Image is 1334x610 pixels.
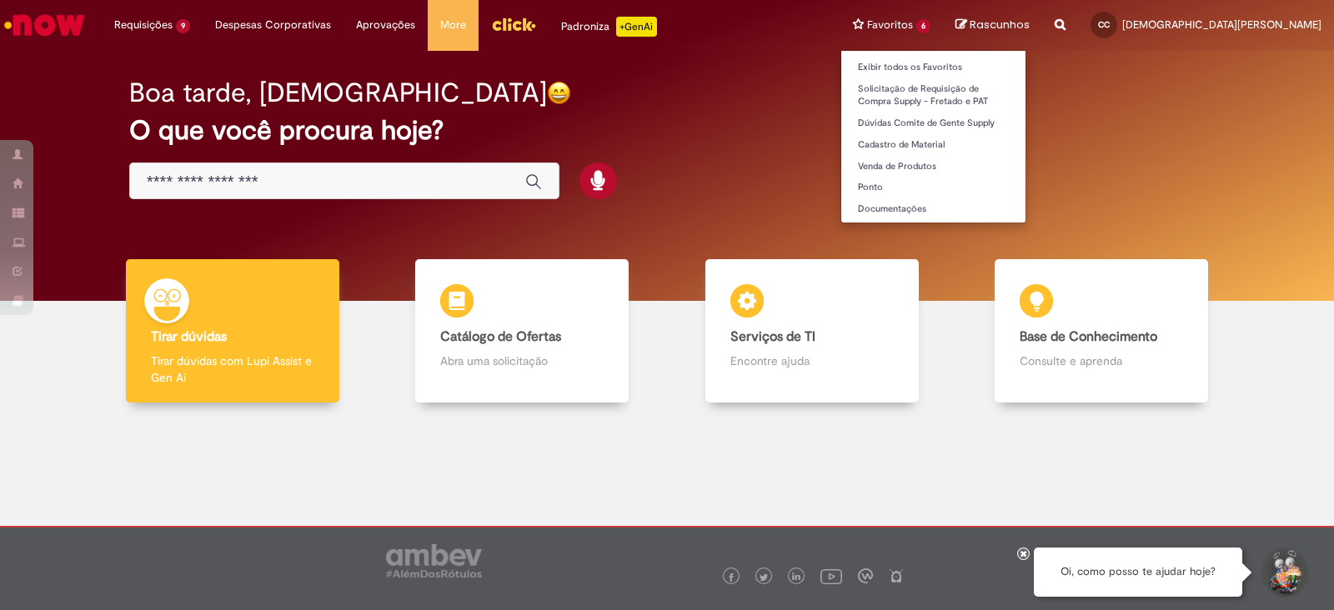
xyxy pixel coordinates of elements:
[916,19,930,33] span: 6
[858,568,873,583] img: logo_footer_workplace.png
[114,17,173,33] span: Requisições
[1098,19,1110,30] span: CC
[88,259,378,403] a: Tirar dúvidas Tirar dúvidas com Lupi Assist e Gen Ai
[841,114,1026,132] a: Dúvidas Comite de Gente Supply
[841,178,1026,197] a: Ponto
[840,50,1026,223] ul: Favoritos
[1020,352,1183,369] p: Consulte e aprenda
[667,259,957,403] a: Serviços de TI Encontre ajuda
[151,352,314,386] p: Tirar dúvidas com Lupi Assist e Gen Ai
[760,573,768,582] img: logo_footer_twitter.png
[561,17,657,37] div: Padroniza
[841,200,1026,218] a: Documentações
[1020,328,1157,345] b: Base de Conhecimento
[356,17,415,33] span: Aprovações
[129,116,1205,145] h2: O que você procura hoje?
[957,259,1247,403] a: Base de Conhecimento Consulte e aprenda
[792,572,800,582] img: logo_footer_linkedin.png
[730,352,894,369] p: Encontre ajuda
[151,328,227,345] b: Tirar dúvidas
[1034,547,1242,597] div: Oi, como posso te ajudar hoje?
[955,17,1030,33] a: Rascunhos
[841,157,1026,176] a: Venda de Produtos
[970,17,1030,32] span: Rascunhos
[176,19,190,33] span: 9
[129,78,547,107] h2: Boa tarde, [DEMOGRAPHIC_DATA]
[2,8,88,42] img: ServiceNow
[727,573,735,582] img: logo_footer_facebook.png
[616,17,657,37] p: +GenAi
[547,81,571,105] img: happy-face.png
[215,17,331,33] span: Despesas Corporativas
[491,12,536,37] img: click_logo_yellow_360x200.png
[841,58,1026,77] a: Exibir todos os Favoritos
[820,565,842,587] img: logo_footer_youtube.png
[841,80,1026,111] a: Solicitação de Requisição de Compra Supply - Fretado e PAT
[440,352,604,369] p: Abra uma solicitação
[440,328,561,345] b: Catálogo de Ofertas
[867,17,913,33] span: Favoritos
[889,568,904,583] img: logo_footer_naosei.png
[1259,547,1309,597] button: Iniciar Conversa de Suporte
[378,259,668,403] a: Catálogo de Ofertas Abra uma solicitação
[730,328,815,345] b: Serviços de TI
[386,544,482,577] img: logo_footer_ambev_rotulo_gray.png
[841,136,1026,154] a: Cadastro de Material
[1122,17,1321,32] span: [DEMOGRAPHIC_DATA][PERSON_NAME]
[440,17,466,33] span: More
